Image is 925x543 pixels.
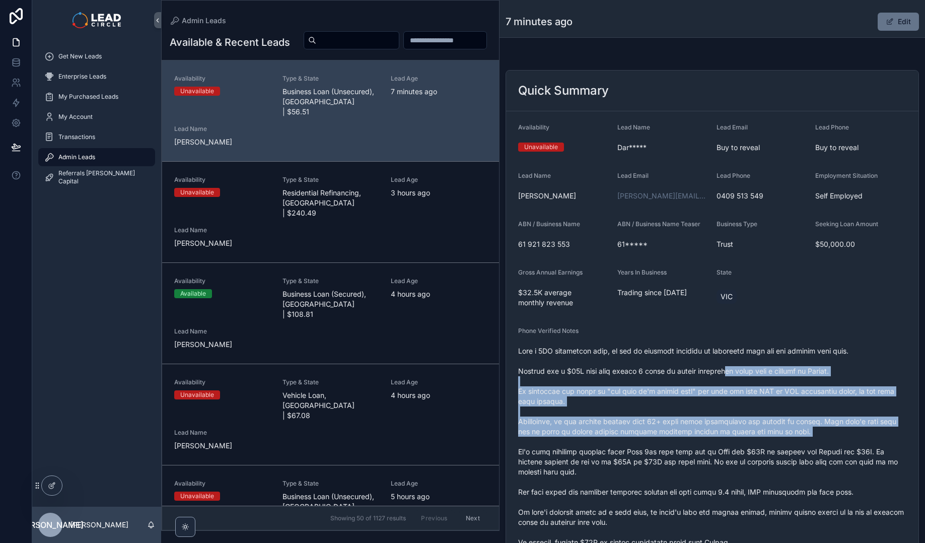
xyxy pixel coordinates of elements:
span: Phone Verified Notes [518,327,579,334]
span: Lead Phone [815,123,849,131]
a: Enterprise Leads [38,67,155,86]
span: Lead Age [391,75,487,83]
span: [PERSON_NAME] [174,441,270,451]
span: Business Loan (Unsecured), [GEOGRAPHIC_DATA] | $56.51 [282,87,379,117]
span: Get New Leads [58,52,102,60]
span: Admin Leads [58,153,95,161]
button: Next [459,510,487,526]
span: Years In Business [617,268,667,276]
span: 4 hours ago [391,289,487,299]
span: 5 hours ago [391,492,487,502]
div: Unavailable [524,143,558,152]
span: Lead Name [174,429,270,437]
h1: 7 minutes ago [506,15,573,29]
h1: Available & Recent Leads [170,35,290,49]
span: Availability [174,480,270,488]
span: $50,000.00 [815,239,906,249]
span: ABN / Business Name [518,220,580,228]
span: [PERSON_NAME] [17,519,84,531]
a: My Purchased Leads [38,88,155,106]
span: Buy to reveal [717,143,808,153]
span: Lead Name [174,226,270,234]
span: ABN / Business Name Teaser [617,220,700,228]
a: AvailabilityUnavailableType & StateResidential Refinancing, [GEOGRAPHIC_DATA] | $240.49Lead Age3 ... [162,161,499,262]
span: [PERSON_NAME] [174,238,270,248]
span: Lead Age [391,480,487,488]
span: Enterprise Leads [58,73,106,81]
span: Gross Annual Earnings [518,268,583,276]
div: Unavailable [180,87,214,96]
span: Business Loan (Secured), [GEOGRAPHIC_DATA] | $108.81 [282,289,379,319]
span: Showing 50 of 1127 results [330,514,406,522]
span: Type & State [282,378,379,386]
span: Availability [174,176,270,184]
a: Admin Leads [38,148,155,166]
a: Admin Leads [170,16,226,26]
a: [PERSON_NAME][EMAIL_ADDRESS][DOMAIN_NAME] [617,191,708,201]
h2: Quick Summary [518,83,609,99]
span: Type & State [282,75,379,83]
span: Self Employed [815,191,906,201]
span: Type & State [282,480,379,488]
span: Lead Email [617,172,649,179]
span: State [717,268,732,276]
span: Type & State [282,277,379,285]
p: [PERSON_NAME] [70,520,128,530]
span: Lead Name [617,123,650,131]
span: Trading since [DATE] [617,288,708,298]
span: Lead Name [174,327,270,335]
span: Availability [174,277,270,285]
span: Lead Age [391,277,487,285]
span: 4 hours ago [391,390,487,400]
span: Transactions [58,133,95,141]
span: Lead Phone [717,172,750,179]
span: 7 minutes ago [391,87,487,97]
span: Lead Name [174,125,270,133]
span: Lead Email [717,123,748,131]
span: My Account [58,113,93,121]
span: Business Loan (Unsecured), [GEOGRAPHIC_DATA] | $10.91 [282,492,379,522]
span: [PERSON_NAME] [174,137,270,147]
span: Referrals [PERSON_NAME] Capital [58,169,145,185]
span: Admin Leads [182,16,226,26]
span: Trust [717,239,808,249]
span: Lead Age [391,176,487,184]
span: My Purchased Leads [58,93,118,101]
div: scrollable content [32,40,161,199]
span: Type & State [282,176,379,184]
a: Referrals [PERSON_NAME] Capital [38,168,155,186]
a: AvailabilityUnavailableType & StateVehicle Loan, [GEOGRAPHIC_DATA] | $67.08Lead Age4 hours agoLea... [162,364,499,465]
span: 61 921 823 553 [518,239,609,249]
span: Business Type [717,220,757,228]
a: AvailabilityAvailableType & StateBusiness Loan (Secured), [GEOGRAPHIC_DATA] | $108.81Lead Age4 ho... [162,262,499,364]
span: [PERSON_NAME] [174,340,270,350]
span: Employment Situation [815,172,878,179]
span: Lead Name [518,172,551,179]
img: App logo [73,12,120,28]
span: Vehicle Loan, [GEOGRAPHIC_DATA] | $67.08 [282,390,379,421]
span: Seeking Loan Amount [815,220,878,228]
span: $32.5K average monthly revenue [518,288,609,308]
a: My Account [38,108,155,126]
div: Unavailable [180,390,214,399]
span: Availability [174,75,270,83]
button: Edit [878,13,919,31]
span: Availability [174,378,270,386]
div: Unavailable [180,492,214,501]
a: AvailabilityUnavailableType & StateBusiness Loan (Unsecured), [GEOGRAPHIC_DATA] | $56.51Lead Age7... [162,60,499,161]
a: Get New Leads [38,47,155,65]
span: Residential Refinancing, [GEOGRAPHIC_DATA] | $240.49 [282,188,379,218]
a: Transactions [38,128,155,146]
span: Availability [518,123,549,131]
div: Available [180,289,206,298]
span: [PERSON_NAME] [518,191,609,201]
div: Unavailable [180,188,214,197]
span: VIC [721,292,733,302]
span: Buy to reveal [815,143,906,153]
span: 0409 513 549 [717,191,808,201]
span: Lead Age [391,378,487,386]
span: 3 hours ago [391,188,487,198]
